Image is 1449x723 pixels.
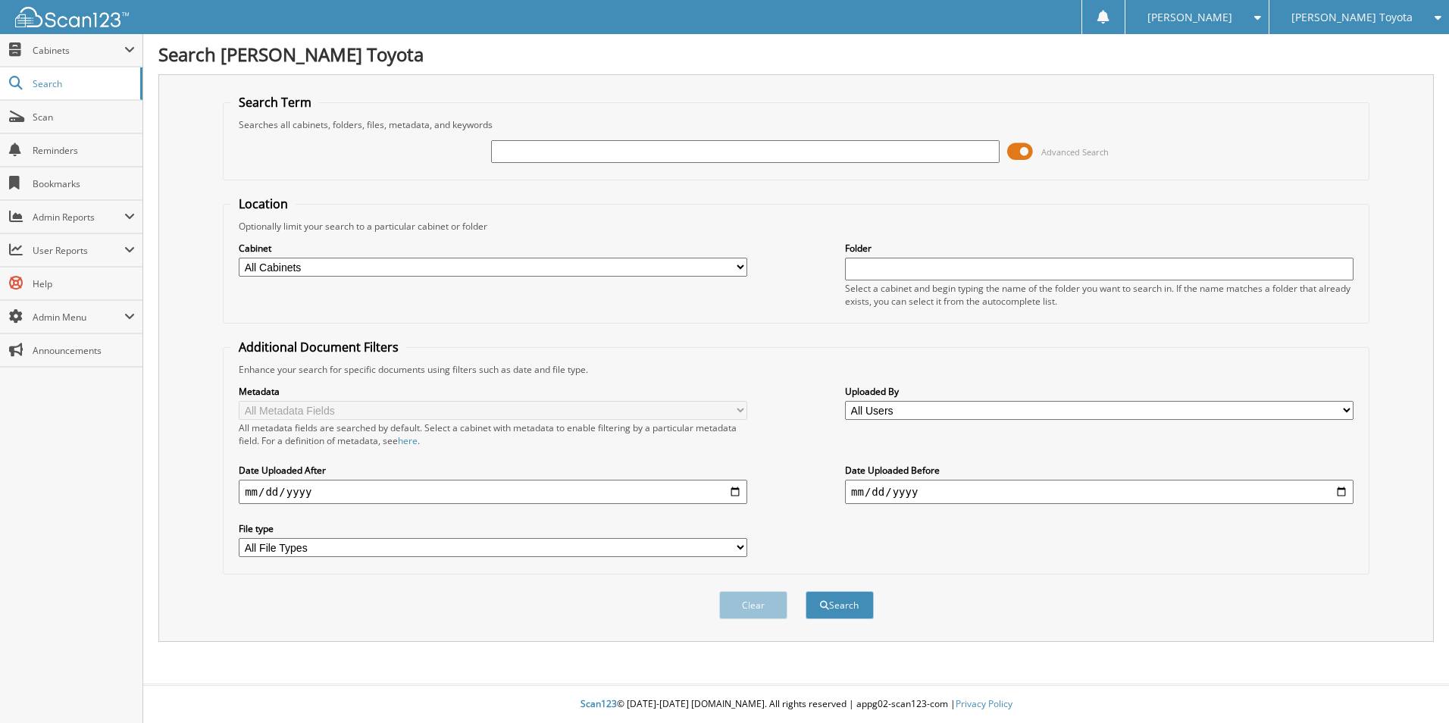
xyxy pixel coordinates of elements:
[158,42,1434,67] h1: Search [PERSON_NAME] Toyota
[719,591,787,619] button: Clear
[231,94,319,111] legend: Search Term
[239,421,747,447] div: All metadata fields are searched by default. Select a cabinet with metadata to enable filtering b...
[1041,146,1109,158] span: Advanced Search
[33,311,124,324] span: Admin Menu
[33,177,135,190] span: Bookmarks
[845,385,1354,398] label: Uploaded By
[845,282,1354,308] div: Select a cabinet and begin typing the name of the folder you want to search in. If the name match...
[231,339,406,355] legend: Additional Document Filters
[231,220,1361,233] div: Optionally limit your search to a particular cabinet or folder
[806,591,874,619] button: Search
[33,277,135,290] span: Help
[33,111,135,124] span: Scan
[231,196,296,212] legend: Location
[231,118,1361,131] div: Searches all cabinets, folders, files, metadata, and keywords
[33,77,133,90] span: Search
[845,480,1354,504] input: end
[33,144,135,157] span: Reminders
[239,522,747,535] label: File type
[581,697,617,710] span: Scan123
[239,464,747,477] label: Date Uploaded After
[1147,13,1232,22] span: [PERSON_NAME]
[239,385,747,398] label: Metadata
[15,7,129,27] img: scan123-logo-white.svg
[239,480,747,504] input: start
[33,244,124,257] span: User Reports
[33,344,135,357] span: Announcements
[33,211,124,224] span: Admin Reports
[1291,13,1413,22] span: [PERSON_NAME] Toyota
[398,434,418,447] a: here
[143,686,1449,723] div: © [DATE]-[DATE] [DOMAIN_NAME]. All rights reserved | appg02-scan123-com |
[33,44,124,57] span: Cabinets
[239,242,747,255] label: Cabinet
[231,363,1361,376] div: Enhance your search for specific documents using filters such as date and file type.
[956,697,1012,710] a: Privacy Policy
[845,464,1354,477] label: Date Uploaded Before
[845,242,1354,255] label: Folder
